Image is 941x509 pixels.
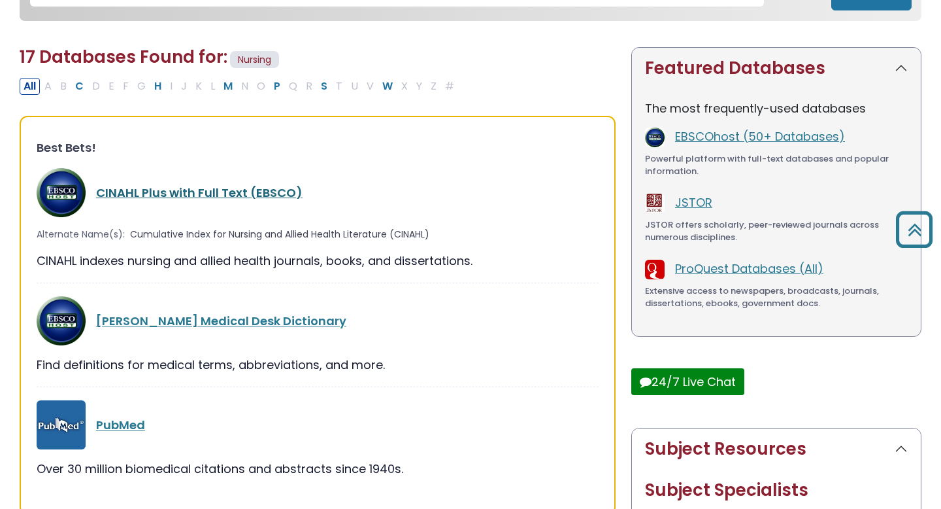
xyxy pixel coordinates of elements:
a: PubMed [96,417,145,433]
div: Powerful platform with full-text databases and popular information. [645,152,908,178]
a: Back to Top [891,217,938,241]
div: JSTOR offers scholarly, peer-reviewed journals across numerous disciplines. [645,219,908,244]
button: Featured Databases [632,48,921,89]
a: ProQuest Databases (All) [675,260,823,277]
button: Filter Results M [220,78,237,95]
a: [PERSON_NAME] Medical Desk Dictionary [96,313,346,329]
h3: Best Bets! [37,141,599,155]
div: Extensive access to newspapers, broadcasts, journals, dissertations, ebooks, government docs. [645,285,908,310]
h2: Subject Specialists [645,480,908,500]
button: Filter Results W [378,78,397,95]
span: 17 Databases Found for: [20,45,227,69]
button: All [20,78,40,95]
button: Subject Resources [632,429,921,470]
a: EBSCOhost (50+ Databases) [675,128,845,145]
div: CINAHL indexes nursing and allied health journals, books, and dissertations. [37,252,599,270]
span: Nursing [230,51,279,69]
button: Filter Results P [270,78,284,95]
a: CINAHL Plus with Full Text (EBSCO) [96,184,303,201]
span: Alternate Name(s): [37,228,125,241]
button: Filter Results S [317,78,331,95]
button: 24/7 Live Chat [631,368,744,395]
div: Find definitions for medical terms, abbreviations, and more. [37,356,599,374]
a: JSTOR [675,194,712,211]
span: Cumulative Index for Nursing and Allied Health Literature (CINAHL) [130,228,429,241]
div: Over 30 million biomedical citations and abstracts since 1940s. [37,460,599,478]
p: The most frequently-used databases [645,99,908,117]
button: Filter Results H [150,78,165,95]
button: Filter Results C [71,78,88,95]
div: Alpha-list to filter by first letter of database name [20,77,459,94]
